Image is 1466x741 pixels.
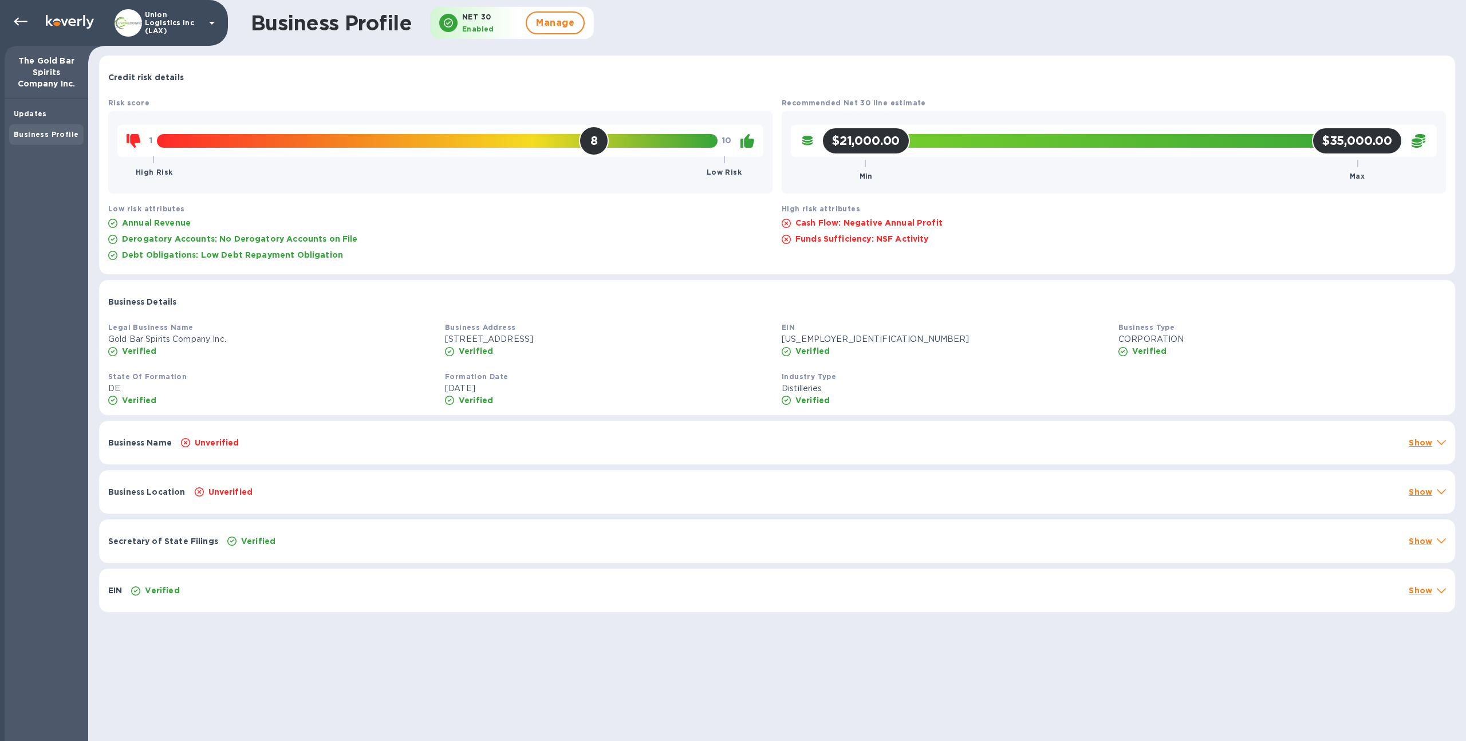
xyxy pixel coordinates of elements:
p: [US_EMPLOYER_IDENTIFICATION_NUMBER] [782,333,1109,345]
p: Secretary of State Filings [108,535,218,547]
button: Manage [526,11,585,34]
p: Business Details [108,296,176,308]
p: Show [1409,585,1432,596]
p: Unverified [208,486,253,498]
p: Business Location [108,486,186,498]
b: NET 30 [462,13,491,21]
h2: $21,000.00 [832,133,900,148]
p: Unverified [195,437,239,448]
b: Risk score [108,98,149,107]
b: Min [860,172,873,180]
p: CORPORATION [1118,333,1446,345]
b: Low risk attributes [108,204,185,213]
p: Debt Obligations: Low Debt Repayment Obligation [122,249,343,261]
h1: Business Profile [251,11,412,35]
p: Annual Revenue [122,217,191,228]
p: EIN [108,585,122,596]
p: Union Logistics Inc (LAX) [145,11,202,35]
p: Credit risk details [108,72,184,83]
b: Recommended Net 30 line estimate [782,98,926,107]
b: Legal Business Name [108,323,194,332]
p: Verified [795,395,830,406]
p: Show [1409,437,1432,448]
b: 10 [722,136,731,145]
p: Show [1409,535,1432,547]
h2: $35,000.00 [1322,133,1392,148]
img: Logo [46,15,94,29]
p: Verified [459,395,493,406]
b: Business Address [445,323,515,332]
b: EIN [782,323,795,332]
p: [DATE] [445,383,773,395]
p: Verified [459,345,493,357]
p: Cash Flow: Negative Annual Profit [795,217,943,228]
p: Derogatory Accounts: No Derogatory Accounts on File [122,233,358,245]
b: Formation Date [445,372,509,381]
p: [STREET_ADDRESS] [445,333,773,345]
b: High Risk [136,168,173,176]
p: DE [108,383,436,395]
p: Gold Bar Spirits Company Inc. [108,333,436,345]
div: EINVerifiedShow [99,569,1455,612]
div: Credit risk details [99,56,1455,92]
span: Manage [536,16,574,30]
p: Verified [241,535,275,547]
h2: 8 [590,133,598,148]
b: Business Type [1118,323,1175,332]
b: Enabled [462,25,494,33]
b: State Of Formation [108,372,187,381]
p: Verified [1132,345,1167,357]
b: Max [1350,172,1365,180]
b: Updates [14,109,47,118]
b: 1 [149,136,152,145]
b: Low Risk [707,168,742,176]
div: Secretary of State FilingsVerifiedShow [99,519,1455,563]
p: The Gold Bar Spirits Company Inc. [14,55,79,89]
b: Business Profile [14,130,78,139]
div: Business NameUnverifiedShow [99,421,1455,464]
p: Distilleries [782,383,1109,395]
p: Show [1409,486,1432,498]
p: Funds Sufficiency: NSF Activity [795,233,929,245]
p: Verified [122,345,156,357]
b: Industry Type [782,372,836,381]
p: Verified [122,395,156,406]
b: High risk attributes [782,204,860,213]
p: Business Name [108,437,172,448]
p: Verified [795,345,830,357]
div: Business Details [99,280,1455,317]
p: Verified [145,585,179,596]
div: Business LocationUnverifiedShow [99,470,1455,514]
